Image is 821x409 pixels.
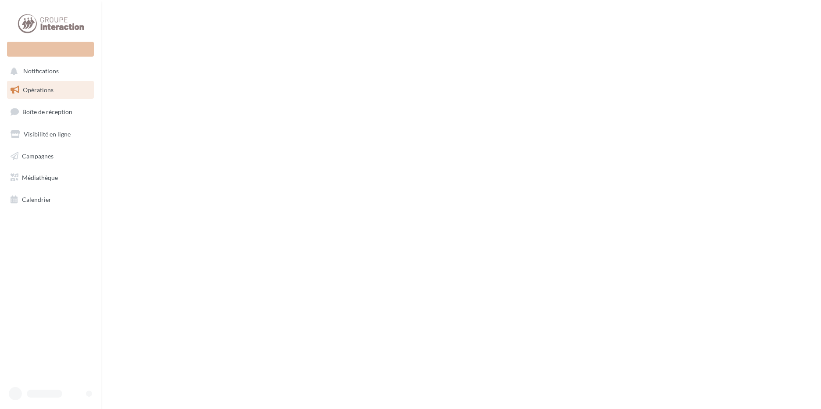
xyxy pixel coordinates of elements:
[5,125,96,144] a: Visibilité en ligne
[24,130,71,138] span: Visibilité en ligne
[23,86,54,93] span: Opérations
[22,108,72,115] span: Boîte de réception
[23,68,59,75] span: Notifications
[22,152,54,159] span: Campagnes
[5,147,96,165] a: Campagnes
[22,174,58,181] span: Médiathèque
[5,190,96,209] a: Calendrier
[5,102,96,121] a: Boîte de réception
[5,169,96,187] a: Médiathèque
[7,42,94,57] div: Nouvelle campagne
[22,196,51,203] span: Calendrier
[5,81,96,99] a: Opérations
